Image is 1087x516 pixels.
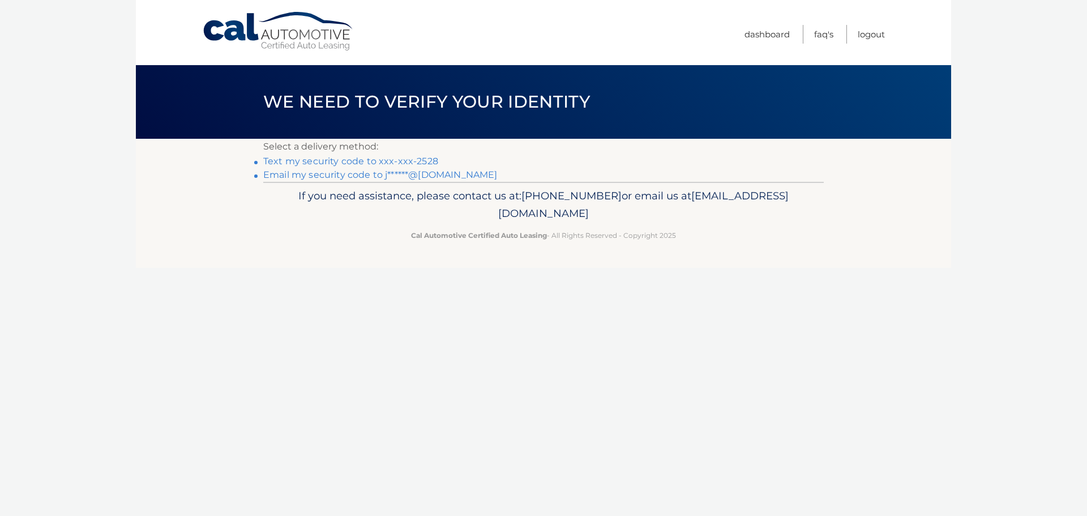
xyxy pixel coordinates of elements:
p: - All Rights Reserved - Copyright 2025 [271,229,816,241]
p: Select a delivery method: [263,139,824,155]
span: We need to verify your identity [263,91,590,112]
a: Email my security code to j******@[DOMAIN_NAME] [263,169,498,180]
a: FAQ's [814,25,833,44]
strong: Cal Automotive Certified Auto Leasing [411,231,547,240]
a: Cal Automotive [202,11,355,52]
a: Dashboard [744,25,790,44]
span: [PHONE_NUMBER] [521,189,622,202]
a: Logout [858,25,885,44]
a: Text my security code to xxx-xxx-2528 [263,156,438,167]
p: If you need assistance, please contact us at: or email us at [271,187,816,223]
